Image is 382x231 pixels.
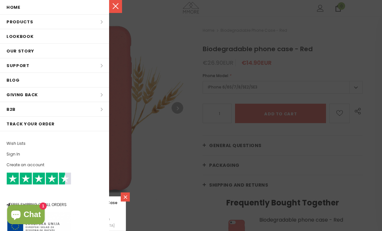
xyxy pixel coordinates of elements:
img: Trust Pilot Stars [6,172,71,185]
span: Lookbook [6,33,33,40]
span: FREE SHIPPING ON ALL ORDERS [6,175,103,207]
span: Wish Lists [6,140,26,147]
span: Blog [6,77,20,83]
span: Our Story [6,48,34,54]
inbox-online-store-chat: Shopify online store chat [5,205,47,226]
span: Track your order [6,121,54,127]
a: Javni Razpis [6,221,71,226]
iframe: Customer reviews powered by Trustpilot [6,185,103,202]
span: Home [6,4,20,10]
